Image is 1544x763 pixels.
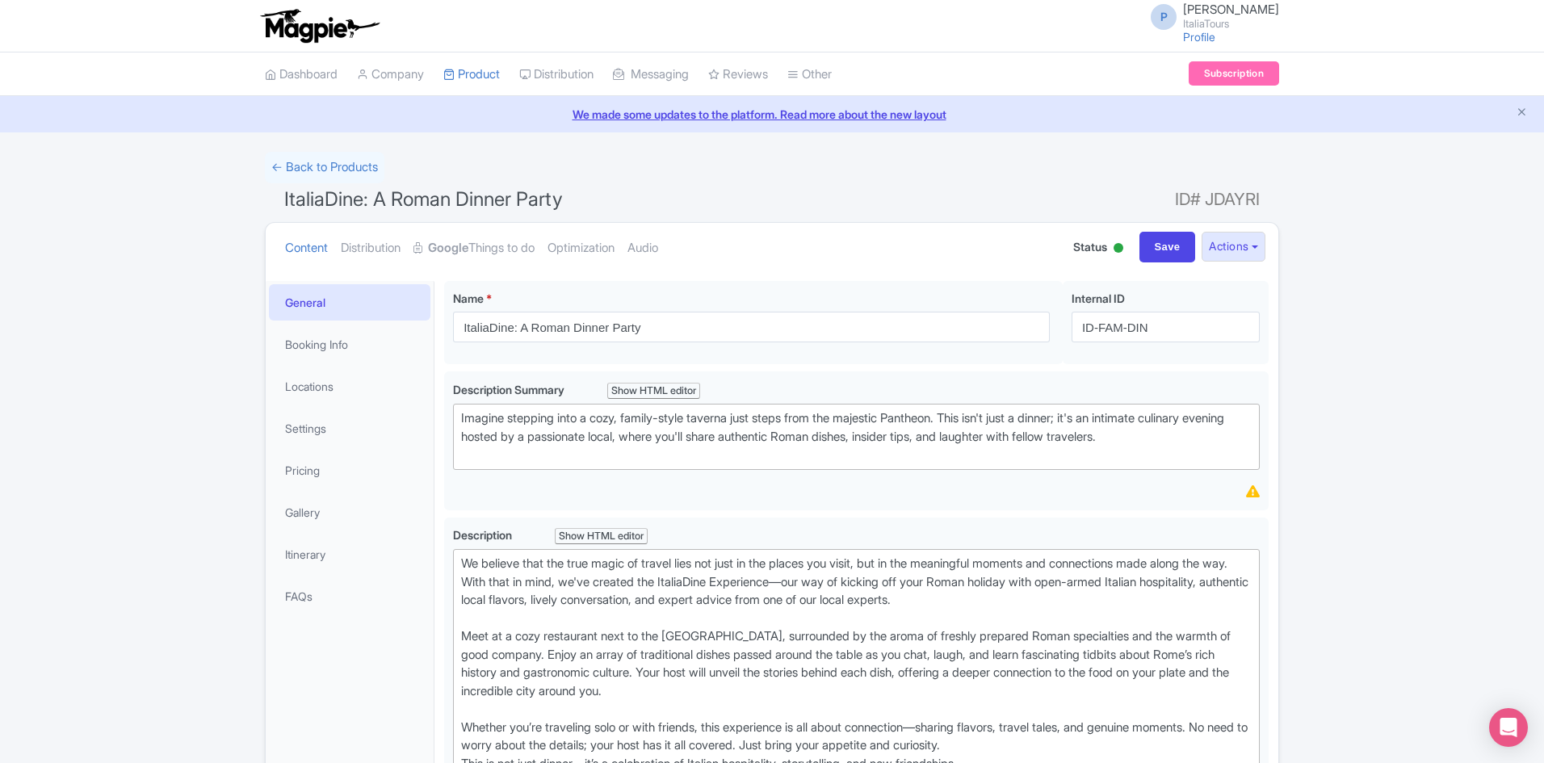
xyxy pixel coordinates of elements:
[1151,4,1177,30] span: P
[269,410,430,446] a: Settings
[265,52,338,97] a: Dashboard
[269,536,430,572] a: Itinerary
[607,383,700,400] div: Show HTML editor
[341,223,401,274] a: Distribution
[461,409,1252,464] div: Imagine stepping into a cozy, family-style taverna just steps from the majestic Pantheon. This is...
[613,52,689,97] a: Messaging
[1175,183,1260,216] span: ID# JDAYRI
[1141,3,1279,29] a: P [PERSON_NAME] ItaliaTours
[10,106,1534,123] a: We made some updates to the platform. Read more about the new layout
[1072,291,1125,305] span: Internal ID
[428,239,468,258] strong: Google
[257,8,382,44] img: logo-ab69f6fb50320c5b225c76a69d11143b.png
[627,223,658,274] a: Audio
[285,223,328,274] a: Content
[269,284,430,321] a: General
[269,578,430,614] a: FAQs
[357,52,424,97] a: Company
[1202,232,1265,262] button: Actions
[555,528,648,545] div: Show HTML editor
[453,383,567,396] span: Description Summary
[1110,237,1127,262] div: Active
[548,223,615,274] a: Optimization
[453,291,484,305] span: Name
[1183,19,1279,29] small: ItaliaTours
[1139,232,1196,262] input: Save
[1189,61,1279,86] a: Subscription
[269,494,430,530] a: Gallery
[265,152,384,183] a: ← Back to Products
[443,52,500,97] a: Product
[1073,238,1107,255] span: Status
[519,52,594,97] a: Distribution
[1183,30,1215,44] a: Profile
[413,223,535,274] a: GoogleThings to do
[1183,2,1279,17] span: [PERSON_NAME]
[269,452,430,488] a: Pricing
[708,52,768,97] a: Reviews
[269,326,430,363] a: Booking Info
[1489,708,1528,747] div: Open Intercom Messenger
[787,52,832,97] a: Other
[1516,104,1528,123] button: Close announcement
[269,368,430,405] a: Locations
[284,187,563,211] span: ItaliaDine: A Roman Dinner Party
[453,528,514,542] span: Description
